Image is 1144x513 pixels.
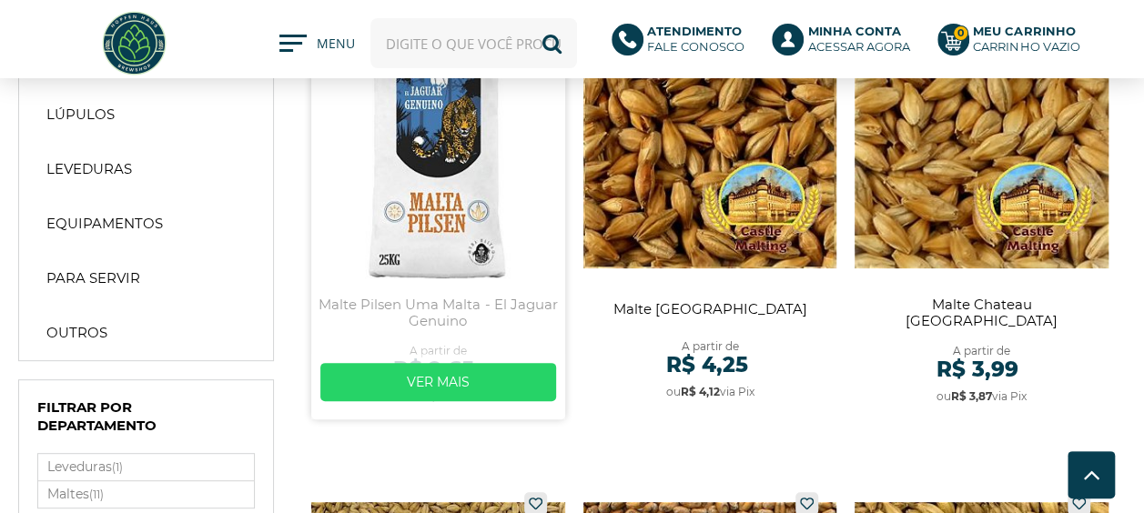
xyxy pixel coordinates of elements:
[28,206,264,242] a: Equipamentos
[28,151,264,187] a: Leveduras
[973,39,1079,55] div: Carrinho Vazio
[647,24,744,55] p: Fale conosco
[953,25,968,41] strong: 0
[46,215,163,233] strong: Equipamentos
[112,460,123,474] small: (1)
[320,363,556,401] a: Ver mais
[46,324,107,342] strong: Outros
[28,260,264,297] a: Para Servir
[772,24,919,64] a: Minha ContaAcessar agora
[279,35,352,53] button: MENU
[647,24,742,38] b: Atendimento
[46,269,140,287] strong: Para Servir
[38,454,254,480] a: Leveduras(1)
[370,18,577,68] input: Digite o que você procura
[973,24,1075,38] b: Meu Carrinho
[46,160,132,178] strong: Leveduras
[89,488,104,501] small: (11)
[46,106,115,124] strong: Lúpulos
[28,315,264,351] a: Outros
[100,9,168,77] img: Hopfen Haus BrewShop
[612,24,754,64] a: AtendimentoFale conosco
[807,24,909,55] p: Acessar agora
[38,481,254,508] label: Maltes
[37,398,255,444] h4: Filtrar por Departamento
[527,18,577,68] button: Buscar
[38,481,254,508] a: Maltes(11)
[317,35,352,62] span: MENU
[28,96,264,133] a: Lúpulos
[807,24,900,38] b: Minha Conta
[38,454,254,480] label: Leveduras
